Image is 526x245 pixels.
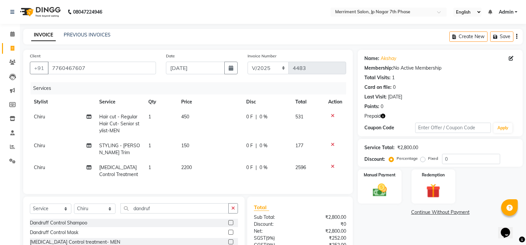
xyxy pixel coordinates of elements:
[260,164,267,171] span: 0 %
[73,3,102,21] b: 08047224946
[300,214,351,221] div: ₹2,800.00
[392,74,395,81] div: 1
[397,155,418,161] label: Percentage
[300,221,351,228] div: ₹0
[30,53,40,59] label: Client
[388,93,402,100] div: [DATE]
[381,103,383,110] div: 0
[381,55,396,62] a: Akshay
[364,93,387,100] div: Last Visit:
[249,221,300,228] div: Discount:
[364,74,391,81] div: Total Visits:
[256,142,257,149] span: |
[48,62,156,74] input: Search by Name/Mobile/Email/Code
[498,218,519,238] iframe: chat widget
[148,114,151,120] span: 1
[422,172,445,178] label: Redemption
[254,235,266,241] span: SGST
[493,123,512,133] button: Apply
[120,203,229,214] input: Search or Scan
[144,94,177,109] th: Qty
[364,84,392,91] div: Card on file:
[99,143,140,155] span: STYLING - [PERSON_NAME] Trim
[415,123,491,133] input: Enter Offer / Coupon Code
[499,9,513,16] span: Admin
[30,229,78,236] div: Dandruff Control Mask
[148,143,151,149] span: 1
[256,113,257,120] span: |
[34,114,45,120] span: Chiru
[246,164,253,171] span: 0 F
[30,62,48,74] button: +91
[181,114,189,120] span: 450
[300,228,351,235] div: ₹2,800.00
[364,55,379,62] div: Name:
[31,29,56,41] a: INVOICE
[34,143,45,149] span: Chiru
[95,94,144,109] th: Service
[260,142,267,149] span: 0 %
[177,94,243,109] th: Price
[166,53,175,59] label: Date
[449,31,488,42] button: Create New
[364,144,395,151] div: Service Total:
[99,164,138,177] span: [MEDICAL_DATA] Control Treatment
[490,31,513,42] button: Save
[295,164,306,170] span: 2596
[364,172,396,178] label: Manual Payment
[422,182,445,200] img: _gift.svg
[256,164,257,171] span: |
[30,94,95,109] th: Stylist
[393,84,396,91] div: 0
[64,32,111,38] a: PREVIOUS INVOICES
[364,65,516,72] div: No Active Membership
[31,82,351,94] div: Services
[260,113,267,120] span: 0 %
[300,235,351,242] div: ₹252.00
[364,65,393,72] div: Membership:
[364,103,379,110] div: Points:
[248,53,276,59] label: Invoice Number
[181,143,189,149] span: 150
[17,3,62,21] img: logo
[364,113,381,120] span: Prepaid
[148,164,151,170] span: 1
[359,209,521,216] a: Continue Without Payment
[246,142,253,149] span: 0 F
[364,156,385,163] div: Discount:
[324,94,346,109] th: Action
[249,235,300,242] div: ( )
[249,228,300,235] div: Net:
[99,114,139,134] span: Hair cut - Regular Hair Cut- Senior stylist-MEN
[30,219,87,226] div: Dandruff Control Shampoo
[397,144,418,151] div: ₹2,800.00
[254,204,269,211] span: Total
[246,113,253,120] span: 0 F
[181,164,192,170] span: 2200
[364,124,415,131] div: Coupon Code
[428,155,438,161] label: Fixed
[368,182,391,198] img: _cash.svg
[249,214,300,221] div: Sub Total:
[242,94,291,109] th: Disc
[267,235,273,241] span: 9%
[291,94,324,109] th: Total
[34,164,45,170] span: Chiru
[295,114,303,120] span: 531
[295,143,303,149] span: 177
